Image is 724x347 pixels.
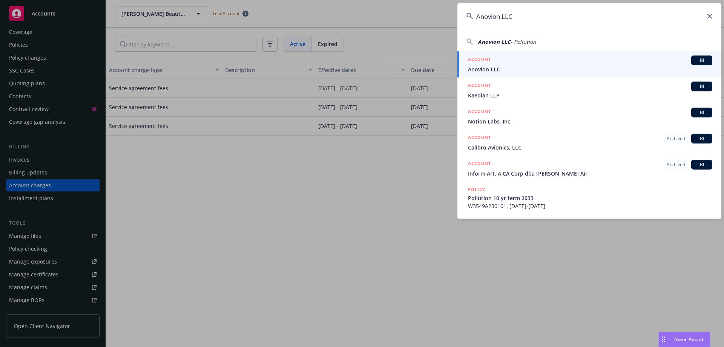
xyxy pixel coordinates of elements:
h5: ACCOUNT [468,160,491,169]
a: ACCOUNTBIAnovion LLC [457,51,721,77]
a: ACCOUNTArchivedBICalibro Avionics, LLC [457,130,721,156]
span: Anovion LLC [468,65,712,73]
span: Archived [667,161,685,168]
span: Nova Assist [674,336,704,342]
span: Pollution 10 yr term 2033 [468,194,712,202]
h5: ACCOUNT [468,134,491,143]
span: BI [694,161,709,168]
span: W3549A230101, [DATE]-[DATE] [468,202,712,210]
span: Notion Labs, Inc. [468,117,712,125]
div: Drag to move [659,332,668,347]
h5: ACCOUNT [468,82,491,91]
span: BI [694,109,709,116]
a: POLICYPollution 10 yr term 2033W3549A230101, [DATE]-[DATE] [457,182,721,214]
a: ACCOUNTBINotion Labs, Inc. [457,103,721,130]
h5: ACCOUNT [468,108,491,117]
span: BI [694,57,709,64]
span: BI [694,83,709,90]
span: BI [694,135,709,142]
span: Calibro Avionics, LLC [468,143,712,151]
h5: POLICY [468,186,485,193]
span: Inform Art, A CA Corp dba [PERSON_NAME] Air [468,170,712,177]
a: ACCOUNTArchivedBIInform Art, A CA Corp dba [PERSON_NAME] Air [457,156,721,182]
span: Archived [667,135,685,142]
h5: ACCOUNT [468,56,491,65]
span: Kaedian LLP [468,91,712,99]
input: Search... [457,3,721,30]
button: Nova Assist [658,332,710,347]
span: - Pollution [511,38,536,45]
a: ACCOUNTBIKaedian LLP [457,77,721,103]
span: Anovion LLC [478,38,511,45]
